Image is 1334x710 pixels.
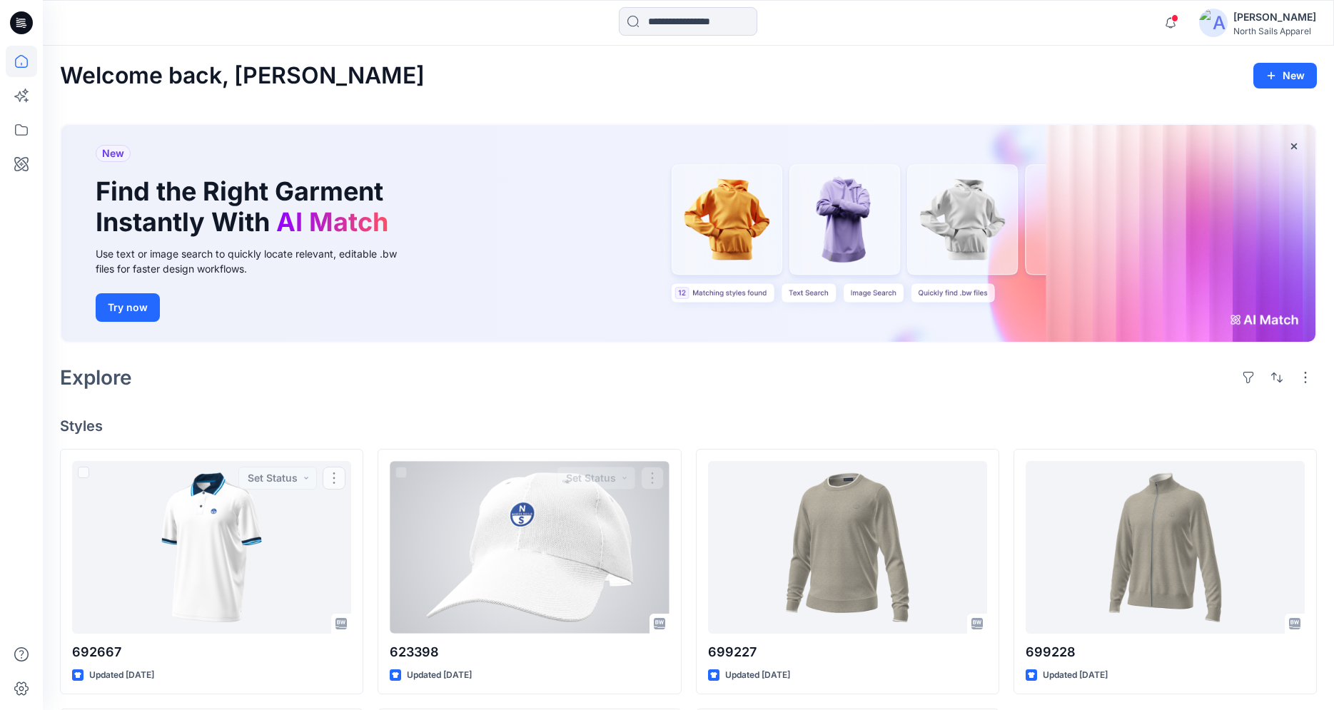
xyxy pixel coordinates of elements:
[96,246,417,276] div: Use text or image search to quickly locate relevant, editable .bw files for faster design workflows.
[102,145,124,162] span: New
[1233,9,1316,26] div: [PERSON_NAME]
[60,417,1317,435] h4: Styles
[1199,9,1228,37] img: avatar
[89,668,154,683] p: Updated [DATE]
[1026,461,1305,633] a: 699228
[60,63,425,89] h2: Welcome back, [PERSON_NAME]
[708,642,987,662] p: 699227
[390,642,669,662] p: 623398
[276,206,388,238] span: AI Match
[390,461,669,633] a: 623398
[725,668,790,683] p: Updated [DATE]
[72,642,351,662] p: 692667
[407,668,472,683] p: Updated [DATE]
[1043,668,1108,683] p: Updated [DATE]
[1233,26,1316,36] div: North Sails Apparel
[1026,642,1305,662] p: 699228
[96,176,395,238] h1: Find the Right Garment Instantly With
[96,293,160,322] button: Try now
[708,461,987,633] a: 699227
[60,366,132,389] h2: Explore
[1253,63,1317,88] button: New
[72,461,351,633] a: 692667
